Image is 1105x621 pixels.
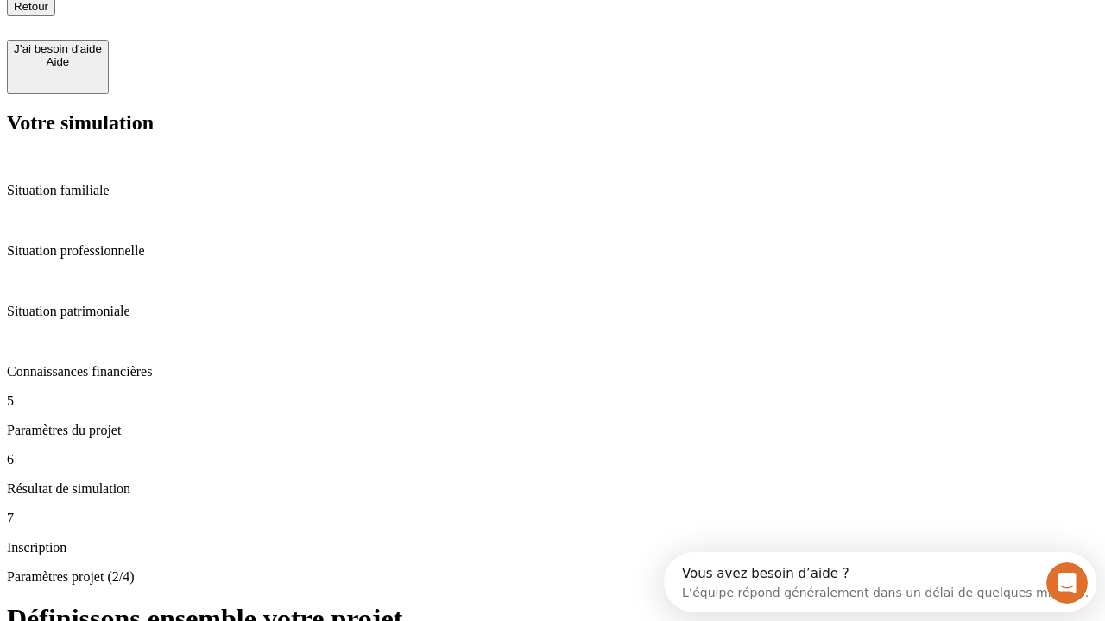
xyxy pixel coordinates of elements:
div: Ouvrir le Messenger Intercom [7,7,476,54]
div: Aide [14,55,102,68]
p: Inscription [7,540,1098,555]
p: Paramètres projet (2/4) [7,569,1098,585]
p: 5 [7,393,1098,409]
p: Situation professionnelle [7,243,1098,259]
p: Paramètres du projet [7,423,1098,438]
p: Résultat de simulation [7,481,1098,497]
h2: Votre simulation [7,111,1098,135]
div: Vous avez besoin d’aide ? [18,15,425,28]
p: Situation patrimoniale [7,304,1098,319]
p: 6 [7,452,1098,467]
iframe: Intercom live chat discovery launcher [664,552,1096,612]
p: 7 [7,511,1098,526]
iframe: Intercom live chat [1046,562,1088,604]
div: L’équipe répond généralement dans un délai de quelques minutes. [18,28,425,47]
p: Connaissances financières [7,364,1098,379]
button: J’ai besoin d'aideAide [7,40,109,94]
div: J’ai besoin d'aide [14,42,102,55]
p: Situation familiale [7,183,1098,198]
